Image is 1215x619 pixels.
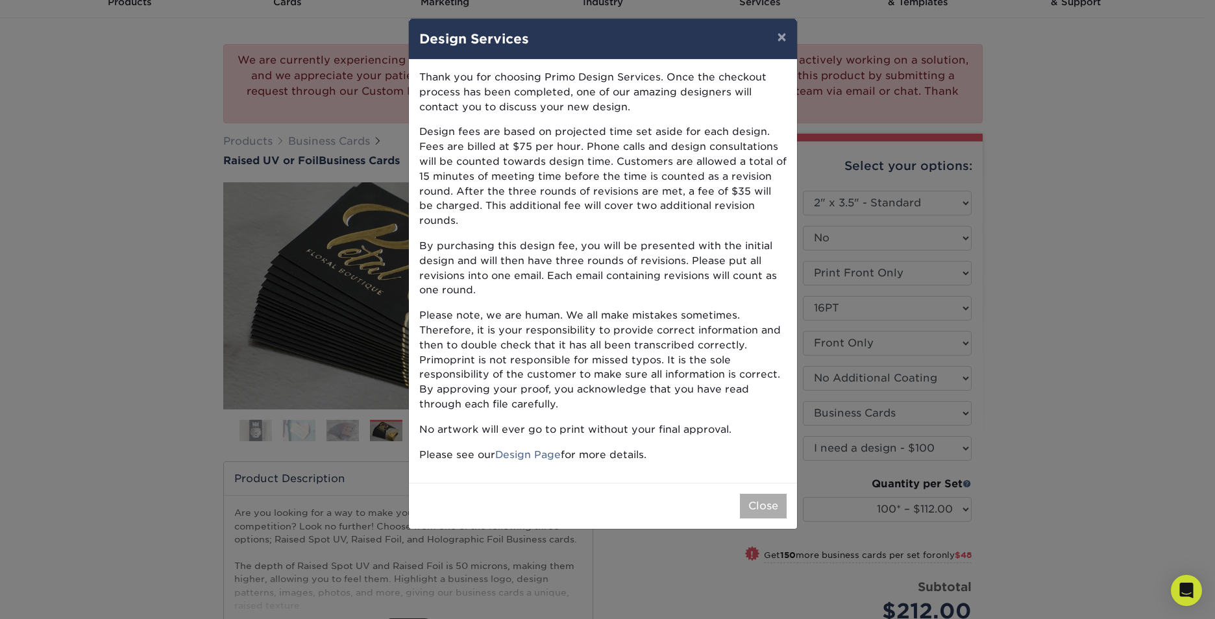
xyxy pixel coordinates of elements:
[419,125,787,228] p: Design fees are based on projected time set aside for each design. Fees are billed at $75 per hou...
[419,422,787,437] p: No artwork will ever go to print without your final approval.
[419,308,787,412] p: Please note, we are human. We all make mistakes sometimes. Therefore, it is your responsibility t...
[419,448,787,463] p: Please see our for more details.
[1171,575,1202,606] div: Open Intercom Messenger
[767,19,796,55] button: ×
[419,239,787,298] p: By purchasing this design fee, you will be presented with the initial design and will then have t...
[419,70,787,114] p: Thank you for choosing Primo Design Services. Once the checkout process has been completed, one o...
[740,494,787,518] button: Close
[419,29,787,49] h4: Design Services
[495,448,561,461] a: Design Page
